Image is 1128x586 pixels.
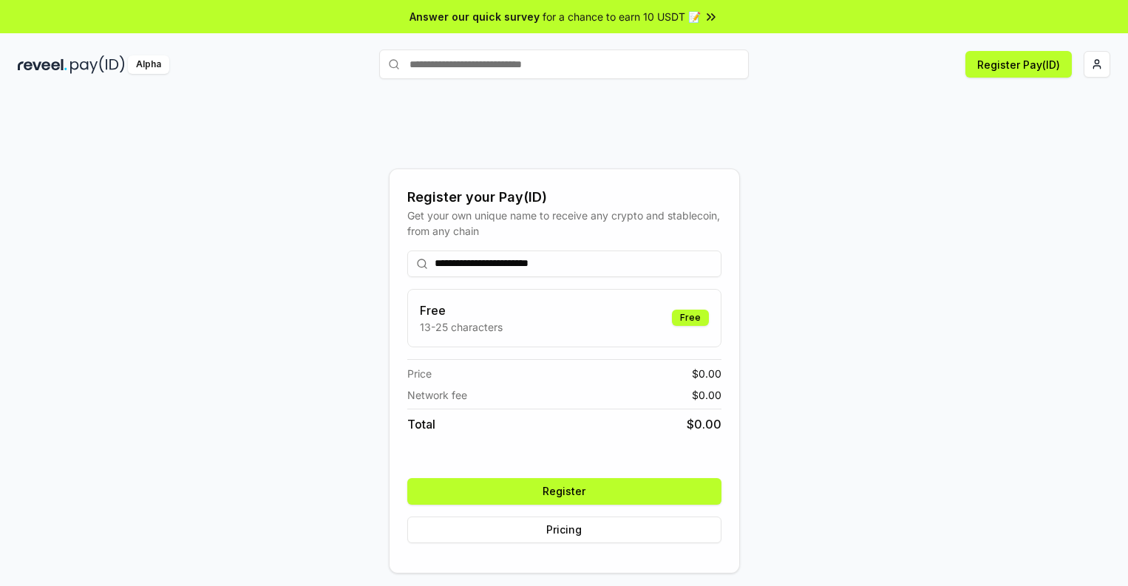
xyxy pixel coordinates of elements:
[692,366,721,381] span: $ 0.00
[407,187,721,208] div: Register your Pay(ID)
[410,9,540,24] span: Answer our quick survey
[70,55,125,74] img: pay_id
[407,208,721,239] div: Get your own unique name to receive any crypto and stablecoin, from any chain
[420,301,503,319] h3: Free
[407,366,432,381] span: Price
[672,310,709,326] div: Free
[407,478,721,505] button: Register
[18,55,67,74] img: reveel_dark
[692,387,721,403] span: $ 0.00
[407,387,467,403] span: Network fee
[407,517,721,543] button: Pricing
[543,9,701,24] span: for a chance to earn 10 USDT 📝
[420,319,503,335] p: 13-25 characters
[965,51,1072,78] button: Register Pay(ID)
[407,415,435,433] span: Total
[687,415,721,433] span: $ 0.00
[128,55,169,74] div: Alpha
